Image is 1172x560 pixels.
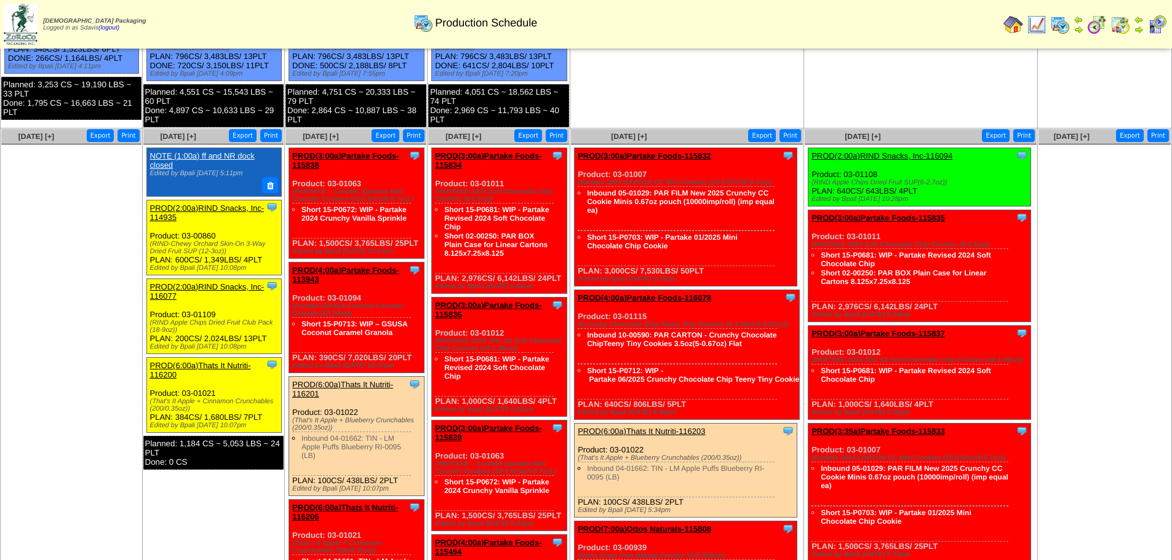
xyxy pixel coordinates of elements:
div: Product: 03-01094 PLAN: 390CS / 7,020LBS / 20PLT [289,262,425,373]
a: PROD(4:00a)Partake Foods-113943 [292,266,399,284]
div: Edited by Bpali [DATE] 5:11pm [150,170,276,177]
button: Print [260,129,282,142]
a: [DATE] [+] [303,132,338,141]
span: Production Schedule [435,17,537,30]
a: PROD(3:00a)Partake Foods-115837 [811,329,945,338]
img: calendarprod.gif [1050,15,1070,34]
a: PROD(3:00a)Partake Foods-115838 [292,151,399,170]
div: (That's It Apple + Blueberry Crunchables (200/0.35oz)) [578,454,797,462]
a: Short 15-P0681: WIP - Partake Revised 2024 Soft Chocolate Chip [821,366,991,384]
a: Short 02-00250: PAR BOX Plain Case for Linear Cartons 8.125x7.25x8.125 [444,232,548,258]
img: Tooltip [409,149,421,162]
a: PROD(3:00a)Partake Foods-115835 [811,213,945,223]
div: (RIND Apple Chips Dried Fruit SUP(6-2.7oz)) [811,179,1030,186]
span: [DEMOGRAPHIC_DATA] Packaging [43,18,146,25]
div: Edited by Bpali [DATE] 9:33pm [811,551,1030,558]
div: (That's It Apple + Cinnamon Crunchables (200/0.35oz)) [292,540,424,554]
span: [DATE] [+] [445,132,481,141]
div: Edited by Bpali [DATE] 10:08pm [150,343,281,350]
button: Export [514,129,542,142]
img: zoroco-logo-small.webp [4,4,38,45]
div: Edited by Bpali [DATE] 5:34pm [578,507,797,514]
div: (PARTAKE – Confetti Sprinkle Mini Crunchy Cookies (10-0.67oz/6-6.7oz) ) [292,188,424,203]
div: (That's It Apple + Blueberry Crunchables (200/0.35oz)) [292,417,424,432]
img: Tooltip [551,422,564,434]
img: Tooltip [409,501,421,513]
div: Product: 03-01007 PLAN: 3,000CS / 7,530LBS / 50PLT [575,148,797,286]
img: Tooltip [782,523,794,535]
div: Product: 03-00860 PLAN: 600CS / 1,349LBS / 4PLT [146,200,281,275]
a: Short 15-P0681: WIP - Partake Revised 2024 Soft Chocolate Chip [444,205,549,231]
img: Tooltip [551,299,564,311]
div: Product: 03-01063 PLAN: 1,500CS / 3,765LBS / 25PLT [289,148,425,259]
a: PROD(3:00a)Partake Foods-115832 [578,151,711,160]
div: Edited by Bpali [DATE] 6:05pm [435,406,567,413]
button: Delete Note [262,177,278,193]
div: Product: 03-01011 PLAN: 2,976CS / 6,142LBS / 24PLT [808,210,1031,322]
div: (Ottos Grain Free Baking Powder SUP (6/8oz)) [578,552,797,559]
a: PROD(3:00a)Partake Foods-115836 [435,301,541,319]
a: [DATE] [+] [611,132,647,141]
a: PROD(3:35a)Partake Foods-115833 [811,427,945,436]
div: Edited by Bpali [DATE] 7:20pm [435,70,567,77]
img: Tooltip [1016,149,1028,162]
img: Tooltip [551,149,564,162]
div: Product: 03-01022 PLAN: 100CS / 438LBS / 2PLT [575,424,797,518]
div: (Partake-GSUSA Coconut Caramel Granola (12-24oz)) [292,302,424,317]
div: Edited by Bpali [DATE] 10:08pm [150,264,281,272]
div: Product: 03-01063 PLAN: 1,500CS / 3,765LBS / 25PLT [432,420,567,531]
img: Tooltip [409,264,421,276]
div: (Partake 2024 CARTON CC Mini Cookies (10-0.67oz/6-6.7oz)) [811,454,1030,462]
img: Tooltip [409,378,421,390]
a: PROD(6:00a)Thats It Nutriti-116203 [578,427,705,436]
button: Print [1147,129,1169,142]
button: Print [779,129,801,142]
a: Short 15-P0703: WIP - Partake 01/2025 Mini Chocolate Chip Cookie [587,233,738,250]
a: PROD(2:00a)RIND Snacks, Inc-116094 [811,151,952,160]
img: Tooltip [1016,211,1028,224]
div: Planned: 4,551 CS ~ 15,543 LBS ~ 60 PLT Done: 4,897 CS ~ 10,633 LBS ~ 29 PLT [143,84,284,127]
div: (PARTAKE-2024 Soft Chocolate Chip Cookies (6-5.5oz)) [811,241,1030,248]
img: Tooltip [784,291,797,304]
div: Planned: 1,184 CS ~ 5,053 LBS ~ 24 PLT Done: 0 CS [143,436,284,470]
a: Inbound 04-01662: TIN - LM Apple Puffs Blueberry RI-0095 (LB) [301,434,401,460]
a: NOTE (1:00a) ff and NR dock closed [150,151,255,170]
a: Short 15-P0672: WIP - Partake 2024 Crunchy Vanilla Sprinkle [444,478,549,495]
div: Planned: 3,253 CS ~ 19,190 LBS ~ 33 PLT Done: 1,795 CS ~ 16,663 LBS ~ 21 PLT [1,77,142,120]
button: Print [1013,129,1035,142]
div: Edited by Bpali [DATE] 10:07pm [292,485,424,492]
div: Product: 03-01109 PLAN: 200CS / 2,024LBS / 13PLT [146,278,281,353]
a: Short 15-P0703: WIP - Partake 01/2025 Mini Chocolate Chip Cookie [821,508,971,526]
img: arrowleft.gif [1134,15,1144,25]
img: Tooltip [551,536,564,548]
img: line_graph.gif [1027,15,1046,34]
a: [DATE] [+] [18,132,54,141]
a: PROD(6:00a)Thats It Nutriti-116200 [150,361,251,379]
div: Edited by Bpali [DATE] 7:55pm [292,70,424,77]
div: (That's It Apple + Cinnamon Crunchables (200/0.35oz)) [150,398,281,412]
img: Tooltip [782,425,794,437]
div: (Partake 2024 CARTON CC Mini Cookies (10-0.67oz/6-6.7oz)) [578,179,797,186]
button: Export [982,129,1010,142]
div: Edited by Bpali [DATE] 4:09pm [150,70,281,77]
div: (PARTAKE-2024 Soft Chocolate Chip Cookies (6-5.5oz)) [435,188,567,203]
img: arrowright.gif [1134,25,1144,34]
a: PROD(3:00a)Partake Foods-115834 [435,151,541,170]
div: Product: 03-01115 PLAN: 640CS / 806LBS / 5PLT [575,290,800,420]
img: calendarcustomer.gif [1147,15,1167,34]
img: Tooltip [266,201,278,213]
img: arrowright.gif [1074,25,1083,34]
a: [DATE] [+] [161,132,196,141]
a: Short 15-P0713: WIP – GSUSA Coconut Caramel Granola [301,320,407,337]
a: Short 15-P0672: WIP - Partake 2024 Crunchy Vanilla Sprinkle [301,205,407,223]
a: [DATE] [+] [845,132,880,141]
div: Product: 03-01012 PLAN: 1,000CS / 1,640LBS / 4PLT [432,298,567,417]
a: PROD(2:00a)RIND Snacks, Inc-114935 [150,203,265,222]
a: Inbound 04-01662: TIN - LM Apple Puffs Blueberry RI-0095 (LB) [587,464,764,481]
span: [DATE] [+] [1054,132,1090,141]
span: Logged in as Sdavis [43,18,146,31]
